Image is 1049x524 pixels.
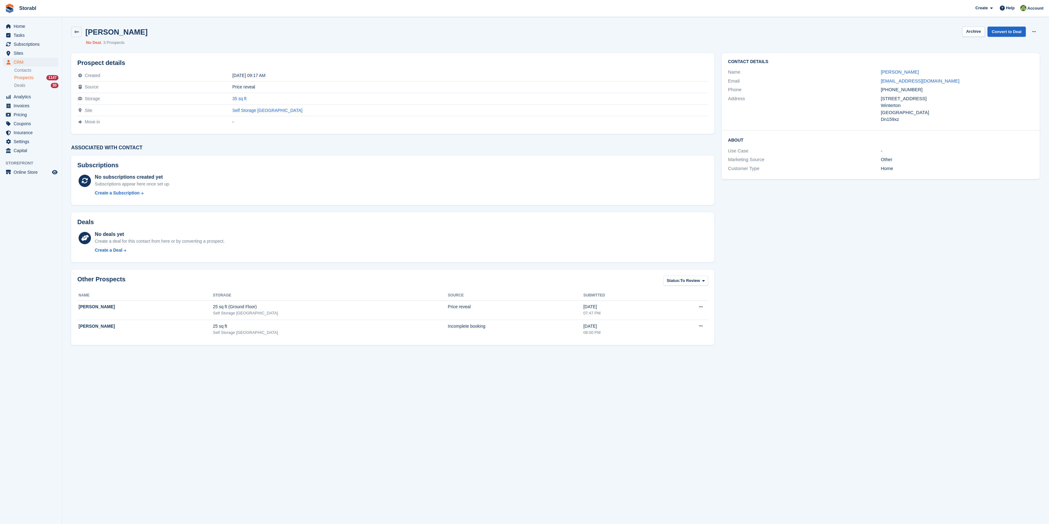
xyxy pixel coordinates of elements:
div: [GEOGRAPHIC_DATA] [881,109,1034,116]
div: Self Storage [GEOGRAPHIC_DATA] [213,330,448,336]
div: [PERSON_NAME] [79,304,213,310]
a: menu [3,58,58,66]
span: Pricing [14,110,51,119]
a: [EMAIL_ADDRESS][DOMAIN_NAME] [881,78,959,83]
a: 35 sq ft [232,96,247,101]
div: Create a Subscription [95,190,140,196]
div: Phone [728,86,881,93]
a: menu [3,128,58,137]
span: Storefront [6,160,62,166]
div: Home [881,165,1034,172]
div: Price reveal [232,84,708,89]
img: stora-icon-8386f47178a22dfd0bd8f6a31ec36ba5ce8667c1dd55bd0f319d3a0aa187defe.svg [5,4,14,13]
th: Storage [213,291,448,300]
a: Prospects 1147 [14,75,58,81]
a: Create a Subscription [95,190,170,196]
a: Preview store [51,168,58,176]
span: To Review [680,278,700,284]
h2: About [728,137,1034,143]
span: Analytics [14,92,51,101]
a: Deals 30 [14,82,58,89]
div: - [881,147,1034,155]
li: No Deal [86,40,101,46]
span: Settings [14,137,51,146]
span: Tasks [14,31,51,40]
div: 25 sq ft [213,323,448,330]
div: [DATE] [583,304,662,310]
span: Help [1006,5,1015,11]
a: menu [3,119,58,128]
h2: Prospect details [77,59,708,66]
th: Source [448,291,583,300]
span: Sites [14,49,51,58]
span: Insurance [14,128,51,137]
div: Winterton [881,102,1034,109]
span: Source [85,84,98,89]
h2: Subscriptions [77,162,708,169]
div: Price reveal [448,304,583,310]
a: [PERSON_NAME] [881,69,919,75]
a: menu [3,49,58,58]
span: Create [975,5,988,11]
span: Home [14,22,51,31]
span: Capital [14,146,51,155]
div: Subscriptions appear here once set up. [95,181,170,187]
div: Customer Type [728,165,881,172]
div: 30 [51,83,58,88]
div: No deals yet [95,231,225,238]
span: Coupons [14,119,51,128]
img: Shurrelle Harrington [1020,5,1026,11]
span: Storage [85,96,100,101]
a: menu [3,146,58,155]
div: Create a deal for this contact from here or by converting a prospect. [95,238,225,245]
div: 1147 [46,75,58,80]
span: Created [85,73,100,78]
th: Name [77,291,213,300]
span: Deals [14,83,25,88]
h2: Other Prospects [77,276,126,287]
a: menu [3,110,58,119]
span: Online Store [14,168,51,177]
a: Self Storage [GEOGRAPHIC_DATA] [232,108,303,113]
a: menu [3,168,58,177]
a: menu [3,137,58,146]
th: Submitted [583,291,662,300]
h2: [PERSON_NAME] [85,28,148,36]
a: Convert to Deal [987,27,1026,37]
div: 08:00 PM [583,330,662,336]
a: menu [3,40,58,49]
div: [PHONE_NUMBER] [881,86,1034,93]
button: Status: To Review [663,276,708,286]
div: Email [728,78,881,85]
h3: Associated with contact [71,145,714,151]
span: Invoices [14,101,51,110]
h2: Contact Details [728,59,1034,64]
div: - [232,119,708,124]
a: menu [3,31,58,40]
div: Self Storage [GEOGRAPHIC_DATA] [213,310,448,316]
div: Other [881,156,1034,163]
button: Archive [962,27,985,37]
div: Incomplete booking [448,323,583,330]
li: 3 Prospects [101,40,124,46]
span: Status: [667,278,680,284]
div: 07:47 PM [583,310,662,316]
span: Prospects [14,75,33,81]
h2: Deals [77,219,94,226]
div: Use Case [728,147,881,155]
div: [PERSON_NAME] [79,323,213,330]
span: CRM [14,58,51,66]
div: Marketing Source [728,156,881,163]
div: Name [728,69,881,76]
div: [DATE] [583,323,662,330]
div: Address [728,95,881,123]
span: Account [1027,5,1043,11]
span: Subscriptions [14,40,51,49]
a: Contacts [14,67,58,73]
div: 25 sq ft (Ground Floor) [213,304,448,310]
div: Dn159xz [881,116,1034,123]
span: Site [85,108,92,113]
a: menu [3,22,58,31]
span: Move in [85,119,100,124]
a: menu [3,101,58,110]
